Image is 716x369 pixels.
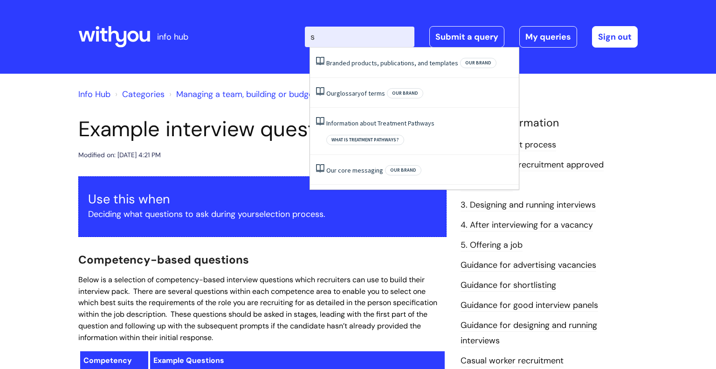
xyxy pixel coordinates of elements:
[461,279,556,292] a: Guidance for shortlisting
[326,166,383,174] a: Our core messaging
[157,29,188,44] p: info hub
[461,159,604,171] a: 1. Getting your recruitment approved
[461,219,593,231] a: 4. After interviewing for a vacancy
[78,89,110,100] a: Info Hub
[326,135,404,145] span: What is Treatment Pathways?
[113,87,165,102] li: Solution home
[176,89,317,100] a: Managing a team, building or budget
[78,117,447,142] h1: Example interview questions
[255,209,325,220] a: selection process.
[387,88,423,98] span: Our brand
[337,89,361,97] span: glossary
[461,239,523,251] a: 5. Offering a job
[153,355,224,365] span: Example Questions
[461,259,596,272] a: Guidance for advertising vacancies
[461,199,596,211] a: 3. Designing and running interviews
[326,89,385,97] a: Ourglossaryof terms
[78,252,249,267] span: Competency-based questions
[461,355,564,367] a: Casual worker recruitment
[88,207,437,222] p: Deciding what questions to ask during your
[326,119,434,127] a: Information about Treatment Pathways
[461,117,638,130] h4: Related Information
[461,299,598,312] a: Guidance for good interview panels
[83,355,132,365] span: Competency
[167,87,317,102] li: Managing a team, building or budget
[385,165,421,175] span: Our brand
[461,320,597,347] a: Guidance for designing and running interviews
[305,26,638,48] div: | -
[122,89,165,100] a: Categories
[460,58,496,68] span: Our brand
[88,192,437,207] h3: Use this when
[78,149,161,161] div: Modified on: [DATE] 4:21 PM
[326,59,458,67] a: Branded products, publications, and templates
[592,26,638,48] a: Sign out
[305,27,414,47] input: Search
[429,26,504,48] a: Submit a query
[519,26,577,48] a: My queries
[78,275,437,342] span: Below is a selection of competency-based interview questions which recruiters can use to build th...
